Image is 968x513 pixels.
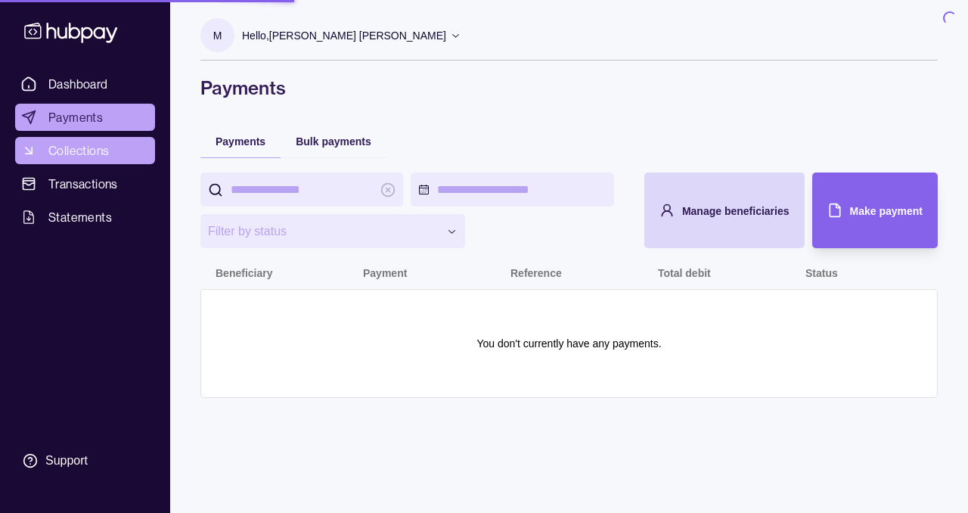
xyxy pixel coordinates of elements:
[216,267,272,279] p: Beneficiary
[15,104,155,131] a: Payments
[363,267,407,279] p: Payment
[242,27,446,44] p: Hello, [PERSON_NAME] [PERSON_NAME]
[805,267,838,279] p: Status
[682,205,790,217] span: Manage beneficiaries
[850,205,923,217] span: Make payment
[658,267,711,279] p: Total debit
[213,27,222,44] p: M
[48,175,118,193] span: Transactions
[231,173,373,207] input: search
[15,137,155,164] a: Collections
[15,445,155,477] a: Support
[644,173,805,248] button: Manage beneficiaries
[48,141,109,160] span: Collections
[510,267,562,279] p: Reference
[15,204,155,231] a: Statements
[296,135,371,148] span: Bulk payments
[48,208,112,226] span: Statements
[200,76,938,100] h1: Payments
[15,170,155,197] a: Transactions
[15,70,155,98] a: Dashboard
[48,108,103,126] span: Payments
[216,135,265,148] span: Payments
[45,452,88,469] div: Support
[48,75,108,93] span: Dashboard
[812,173,938,248] button: Make payment
[476,335,661,352] p: You don't currently have any payments.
